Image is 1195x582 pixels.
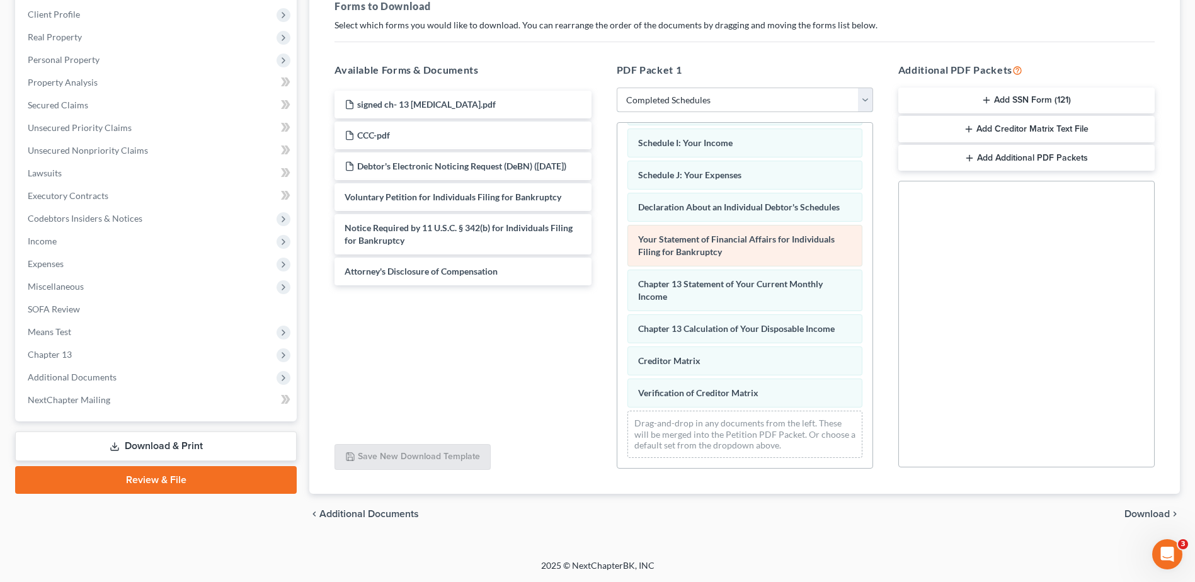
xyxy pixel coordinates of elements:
span: Means Test [28,326,71,337]
span: Income [28,236,57,246]
span: Voluntary Petition for Individuals Filing for Bankruptcy [345,191,561,202]
span: 3 [1178,539,1188,549]
button: Add SSN Form (121) [898,88,1155,114]
button: Download chevron_right [1124,509,1180,519]
span: Personal Property [28,54,100,65]
span: Schedule I: Your Income [638,137,733,148]
span: Creditor Matrix [638,355,700,366]
span: Attorney's Disclosure of Compensation [345,266,498,277]
a: Unsecured Nonpriority Claims [18,139,297,162]
span: SOFA Review [28,304,80,314]
span: Chapter 13 Calculation of Your Disposable Income [638,323,835,334]
span: Executory Contracts [28,190,108,201]
span: Download [1124,509,1170,519]
div: 2025 © NextChapterBK, INC [239,559,957,582]
a: Download & Print [15,431,297,461]
a: Executory Contracts [18,185,297,207]
span: Lawsuits [28,168,62,178]
span: Verification of Creditor Matrix [638,387,758,398]
a: Unsecured Priority Claims [18,117,297,139]
div: Drag-and-drop in any documents from the left. These will be merged into the Petition PDF Packet. ... [627,411,862,458]
span: Schedule J: Your Expenses [638,169,741,180]
a: NextChapter Mailing [18,389,297,411]
span: Client Profile [28,9,80,20]
span: Your Statement of Financial Affairs for Individuals Filing for Bankruptcy [638,234,835,257]
i: chevron_left [309,509,319,519]
h5: Additional PDF Packets [898,62,1155,77]
span: CCC-pdf [357,130,390,140]
button: Add Additional PDF Packets [898,145,1155,171]
a: Property Analysis [18,71,297,94]
span: Notice Required by 11 U.S.C. § 342(b) for Individuals Filing for Bankruptcy [345,222,573,246]
i: chevron_right [1170,509,1180,519]
a: SOFA Review [18,298,297,321]
span: Codebtors Insiders & Notices [28,213,142,224]
span: Chapter 13 [28,349,72,360]
span: Property Analysis [28,77,98,88]
h5: PDF Packet 1 [617,62,873,77]
span: Expenses [28,258,64,269]
span: Unsecured Nonpriority Claims [28,145,148,156]
span: Declaration About an Individual Debtor's Schedules [638,202,840,212]
span: signed ch- 13 [MEDICAL_DATA].pdf [357,99,496,110]
span: Unsecured Priority Claims [28,122,132,133]
span: Chapter 13 Statement of Your Current Monthly Income [638,278,823,302]
a: chevron_left Additional Documents [309,509,419,519]
a: Secured Claims [18,94,297,117]
h5: Available Forms & Documents [334,62,591,77]
span: Miscellaneous [28,281,84,292]
span: NextChapter Mailing [28,394,110,405]
button: Save New Download Template [334,444,491,471]
button: Add Creditor Matrix Text File [898,116,1155,142]
span: Debtor's Electronic Noticing Request (DeBN) ([DATE]) [357,161,566,171]
span: Real Property [28,31,82,42]
span: Additional Documents [28,372,117,382]
a: Review & File [15,466,297,494]
iframe: Intercom live chat [1152,539,1182,569]
span: Additional Documents [319,509,419,519]
p: Select which forms you would like to download. You can rearrange the order of the documents by dr... [334,19,1155,31]
span: Secured Claims [28,100,88,110]
a: Lawsuits [18,162,297,185]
